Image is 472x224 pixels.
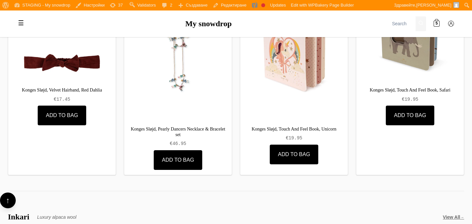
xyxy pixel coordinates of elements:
button: Add to Bag [38,106,86,125]
bdi: 19.95 [286,136,302,141]
bdi: 46.95 [170,141,186,146]
span: Luxury alpaca wool [37,214,76,221]
span: € [402,97,404,102]
bdi: 19.95 [402,97,418,102]
span: 5 [436,21,438,27]
div: Focus keyphrase not set [261,3,265,7]
a: 5 [430,17,443,30]
bdi: 17.45 [54,97,70,102]
a: My snowdrop [185,19,232,28]
span: € [286,136,288,141]
span: [PERSON_NAME] [416,3,451,8]
a: Konges Sløjd, Pearly Dancers Necklace & Bracelet set [129,127,226,138]
button: Add to Bag [154,150,202,170]
span: € [54,97,56,102]
a: Konges Sløjd, Touch And Feel Book, Safari [362,88,459,93]
button: Add to Bag [270,145,318,164]
input: Search [389,16,416,31]
a: Konges Sløjd, Velvet Hairband, Red Dahlia [13,88,110,93]
h3: Inkari [8,212,29,222]
span: € [170,141,172,146]
a: Konges Sløjd, Touch And Feel Book, Unicorn [246,127,343,132]
a: View All [443,214,464,221]
label: Toggle mobile menu [14,16,28,30]
button: Add to Bag [386,106,434,125]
